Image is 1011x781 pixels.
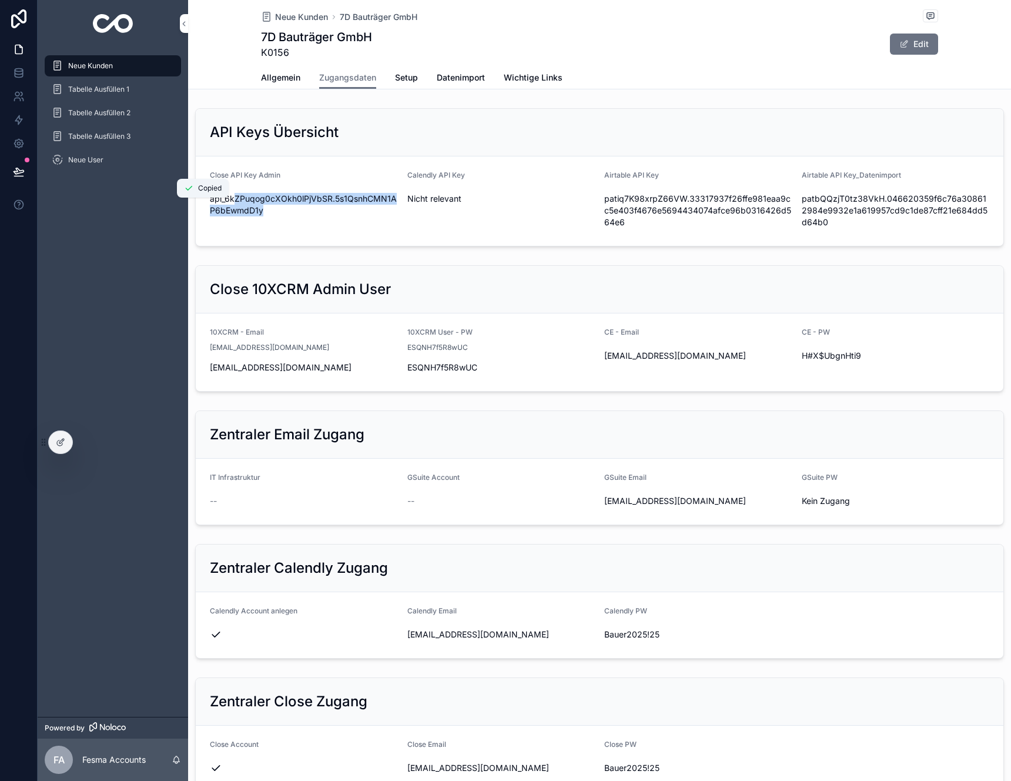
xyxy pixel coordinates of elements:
[261,45,372,59] span: K0156
[395,67,418,91] a: Setup
[210,280,391,299] h2: Close 10XCRM Admin User
[210,740,259,749] span: Close Account
[504,72,563,84] span: Wichtige Links
[604,629,792,640] span: Bauer2025!25
[319,67,376,89] a: Zugangsdaten
[407,606,457,615] span: Calendly Email
[261,11,328,23] a: Neue Kunden
[604,740,637,749] span: Close PW
[38,47,188,186] div: scrollable content
[68,108,130,118] span: Tabelle Ausfüllen 2
[604,762,792,774] span: Bauer2025!25
[802,193,990,228] span: patbQQzjT0tz38VkH.046620359f6c76a308612984e9932e1a619957cd9c1de87cff21e684dd5d64b0
[604,350,792,362] span: [EMAIL_ADDRESS][DOMAIN_NAME]
[210,606,297,615] span: Calendly Account anlegen
[604,606,647,615] span: Calendly PW
[45,149,181,171] a: Neue User
[802,350,990,362] span: H#X$UbgnHti9
[68,85,129,94] span: Tabelle Ausfüllen 1
[210,473,260,482] span: IT Infrastruktur
[210,171,280,179] span: Close API Key Admin
[45,55,181,76] a: Neue Kunden
[407,473,460,482] span: GSuite Account
[210,425,364,444] h2: Zentraler Email Zugang
[802,495,990,507] span: Kein Zugang
[210,343,329,352] span: [EMAIL_ADDRESS][DOMAIN_NAME]
[261,67,300,91] a: Allgemein
[45,723,85,733] span: Powered by
[319,72,376,84] span: Zugangsdaten
[604,193,792,228] span: patiq7K98xrpZ66VW.33317937f26ffe981eaa9cc5e403f4676e5694434074afce96b0316426d564e6
[82,754,146,766] p: Fesma Accounts
[68,61,113,71] span: Neue Kunden
[604,328,639,336] span: CE - Email
[210,495,217,507] span: --
[407,495,414,507] span: --
[407,629,595,640] span: [EMAIL_ADDRESS][DOMAIN_NAME]
[210,193,398,216] span: api_6kZPuqog0cXOkh0lPjVbSR.5s1QsnhCMN1AP6bEwmdD1y
[407,740,446,749] span: Close Email
[210,362,398,373] span: [EMAIL_ADDRESS][DOMAIN_NAME]
[45,102,181,124] a: Tabelle Ausfüllen 2
[340,11,417,23] a: 7D Bauträger GmbH
[802,473,838,482] span: GSuite PW
[275,11,328,23] span: Neue Kunden
[68,155,103,165] span: Neue User
[68,132,130,141] span: Tabelle Ausfüllen 3
[802,328,830,336] span: CE - PW
[437,72,485,84] span: Datenimport
[802,171,901,179] span: Airtable API Key_Datenimport
[261,29,372,45] h1: 7D Bauträger GmbH
[407,171,465,179] span: Calendly API Key
[198,183,222,193] span: Copied
[604,171,659,179] span: Airtable API Key
[45,79,181,100] a: Tabelle Ausfüllen 1
[38,717,188,739] a: Powered by
[604,495,792,507] span: [EMAIL_ADDRESS][DOMAIN_NAME]
[210,123,339,142] h2: API Keys Übersicht
[604,473,647,482] span: GSuite Email
[407,328,473,336] span: 10XCRM User - PW
[504,67,563,91] a: Wichtige Links
[93,14,133,33] img: App logo
[45,126,181,147] a: Tabelle Ausfüllen 3
[261,72,300,84] span: Allgemein
[210,328,264,336] span: 10XCRM - Email
[407,193,595,205] span: Nicht relevant
[437,67,485,91] a: Datenimport
[53,753,65,767] span: FA
[210,692,367,711] h2: Zentraler Close Zugang
[890,34,938,55] button: Edit
[395,72,418,84] span: Setup
[210,559,388,578] h2: Zentraler Calendly Zugang
[407,343,468,352] span: ESQNH7f5R8wUC
[407,762,595,774] span: [EMAIL_ADDRESS][DOMAIN_NAME]
[407,362,595,373] span: ESQNH7f5R8wUC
